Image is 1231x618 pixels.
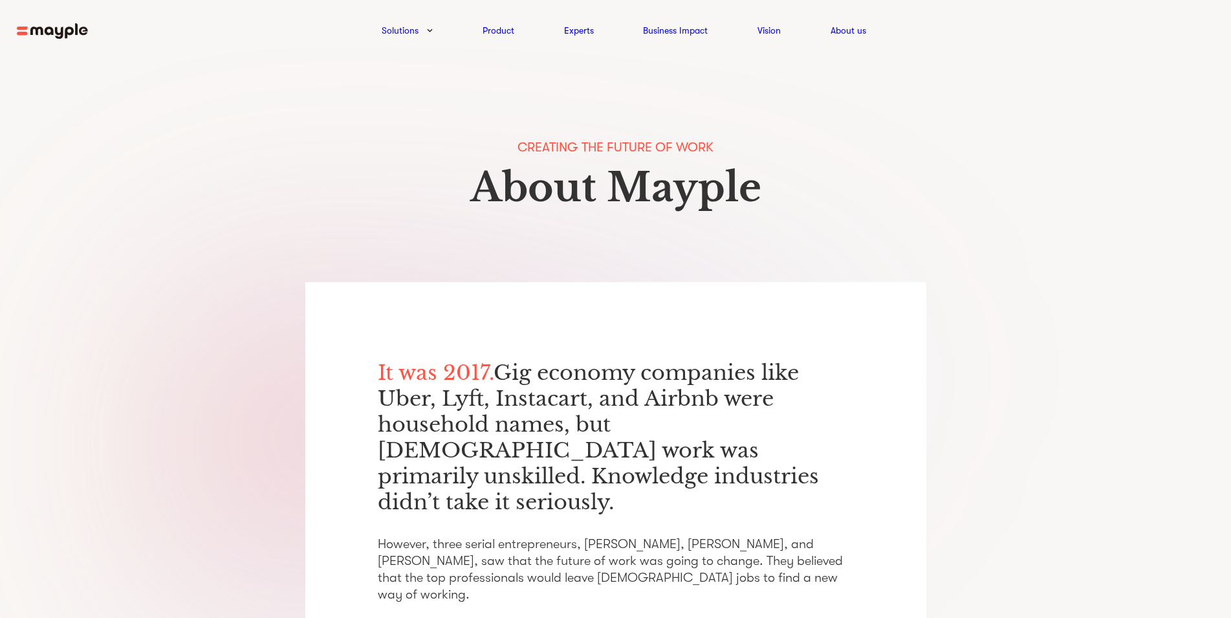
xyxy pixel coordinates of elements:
img: mayple-logo [17,23,88,39]
a: Vision [757,23,781,38]
a: Solutions [382,23,419,38]
a: Product [483,23,514,38]
a: Business Impact [643,23,708,38]
a: Experts [564,23,594,38]
a: About us [831,23,866,38]
p: Gig economy companies like Uber, Lyft, Instacart, and Airbnb were household names, but [DEMOGRAPH... [378,360,854,515]
img: arrow-down [427,28,433,32]
span: It was 2017. [378,360,494,386]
